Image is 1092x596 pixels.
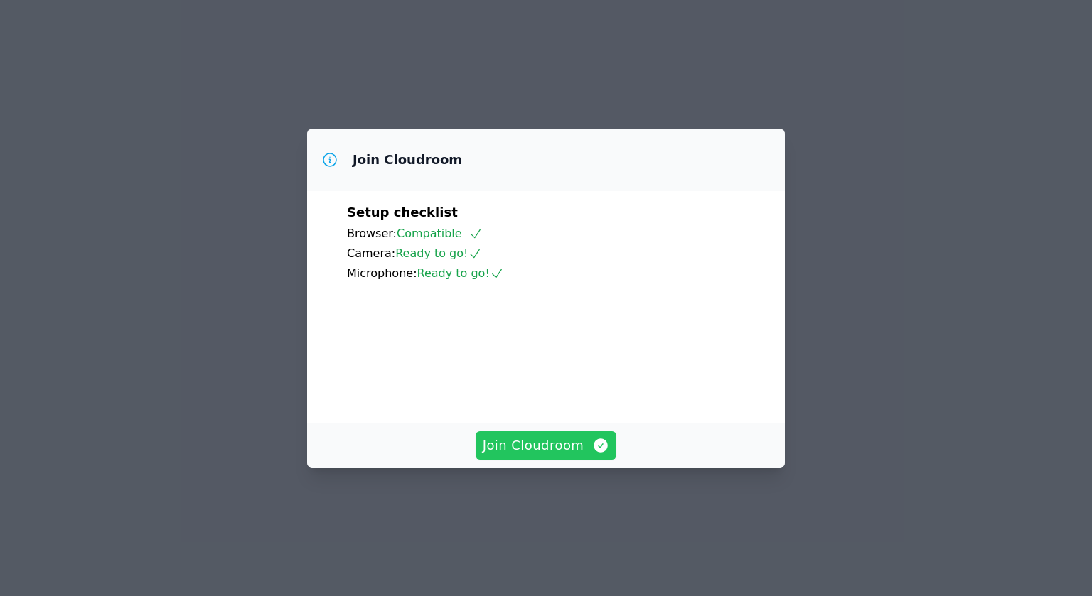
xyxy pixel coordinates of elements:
span: Microphone: [347,266,417,280]
span: Join Cloudroom [483,435,610,455]
span: Browser: [347,227,397,240]
span: Camera: [347,246,395,260]
h3: Join Cloudroom [353,151,462,168]
span: Setup checklist [347,205,458,220]
button: Join Cloudroom [476,431,617,460]
span: Ready to go! [395,246,482,260]
span: Ready to go! [417,266,504,280]
span: Compatible [397,227,483,240]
